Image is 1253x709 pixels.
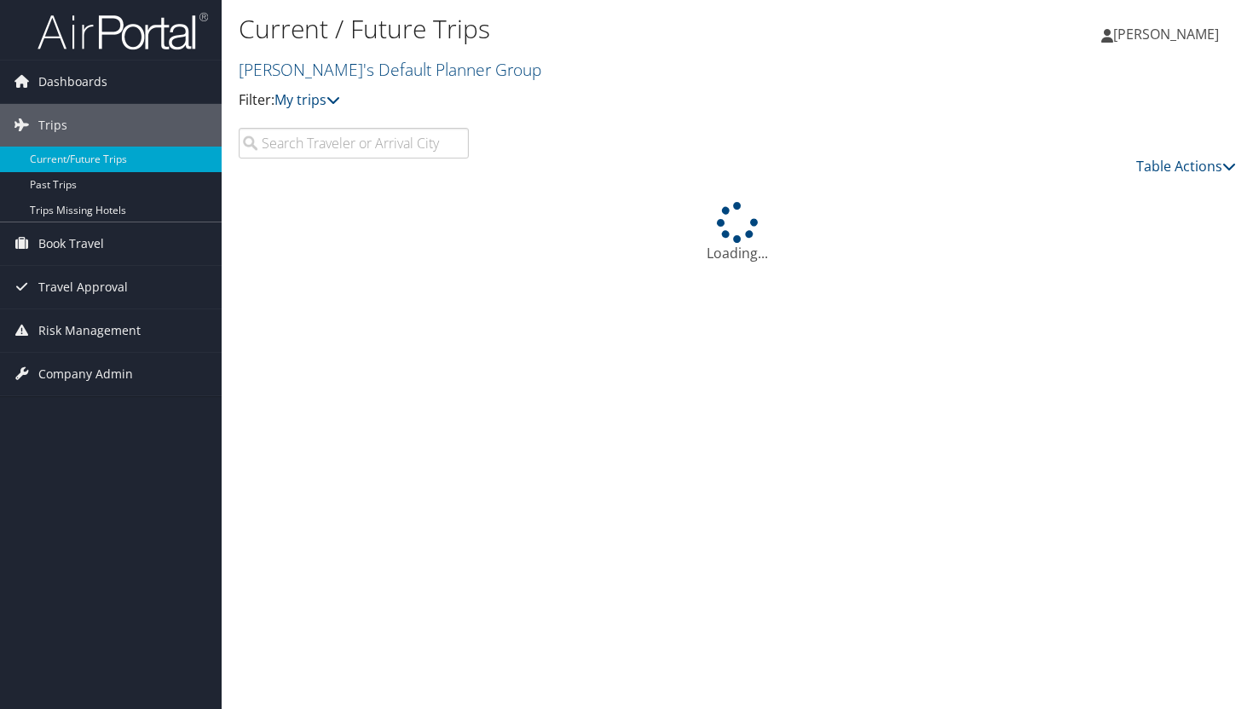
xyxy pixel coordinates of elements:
[38,222,104,265] span: Book Travel
[1136,157,1236,176] a: Table Actions
[38,309,141,352] span: Risk Management
[38,266,128,308] span: Travel Approval
[239,128,469,159] input: Search Traveler or Arrival City
[1113,25,1219,43] span: [PERSON_NAME]
[38,353,133,395] span: Company Admin
[239,202,1236,263] div: Loading...
[38,104,67,147] span: Trips
[239,11,904,47] h1: Current / Future Trips
[38,61,107,103] span: Dashboards
[1101,9,1236,60] a: [PERSON_NAME]
[274,90,340,109] a: My trips
[239,89,904,112] p: Filter:
[38,11,208,51] img: airportal-logo.png
[239,58,546,81] a: [PERSON_NAME]'s Default Planner Group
